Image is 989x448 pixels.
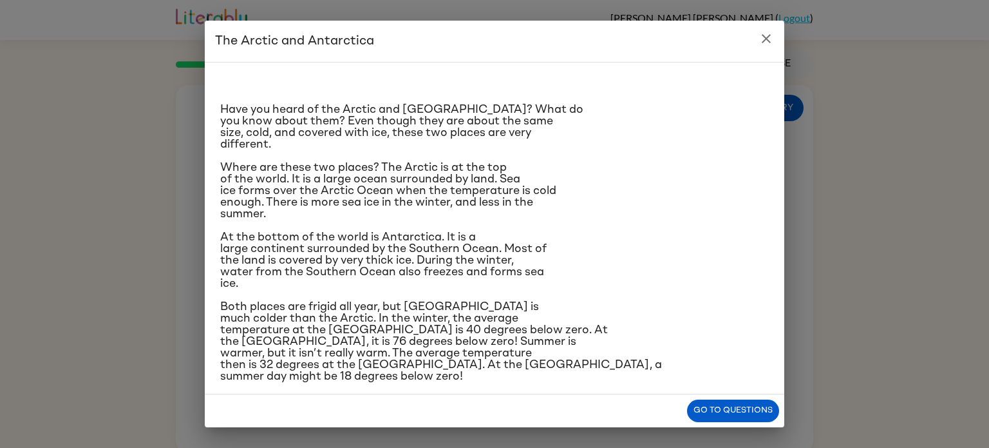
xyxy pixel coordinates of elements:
[220,231,547,289] span: At the bottom of the world is Antarctica. It is a large continent surrounded by the Southern Ocea...
[205,21,784,62] h2: The Arctic and Antarctica
[220,301,662,382] span: Both places are frigid all year, but [GEOGRAPHIC_DATA] is much colder than the Arctic. In the win...
[220,104,583,150] span: Have you heard of the Arctic and [GEOGRAPHIC_DATA]? What do you know about them? Even though they...
[220,162,556,220] span: Where are these two places? The Arctic is at the top of the world. It is a large ocean surrounded...
[753,26,779,52] button: close
[687,400,779,422] button: Go to questions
